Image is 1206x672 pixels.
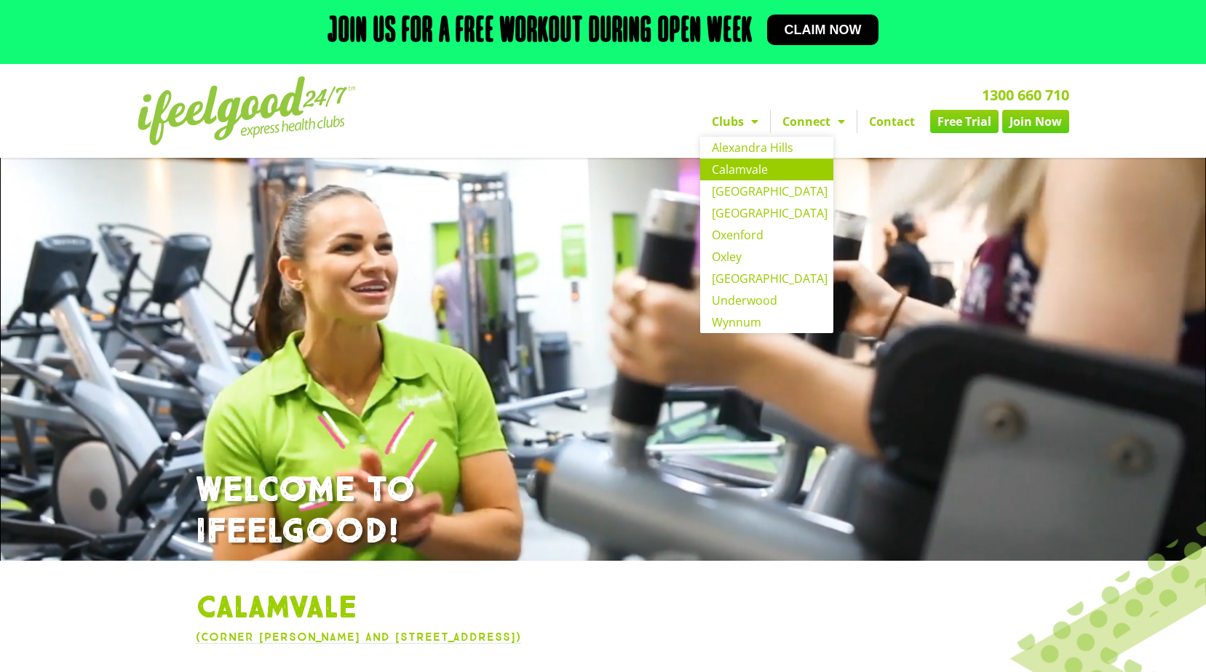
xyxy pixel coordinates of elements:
a: Oxenford [700,224,833,246]
a: Clubs [700,110,770,133]
nav: Menu [469,110,1069,133]
h2: Join us for a free workout during open week [328,15,753,49]
a: (Corner [PERSON_NAME] and [STREET_ADDRESS]) [196,630,521,644]
a: Underwood [700,289,833,311]
a: Join Now [1002,110,1069,133]
a: Connect [771,110,857,133]
a: [GEOGRAPHIC_DATA] [700,268,833,289]
a: Free Trial [930,110,999,133]
ul: Clubs [700,137,833,333]
h1: Calamvale [196,590,1011,628]
a: Oxley [700,246,833,268]
a: Contact [857,110,927,133]
h1: WELCOME TO IFEELGOOD! [196,470,1011,553]
a: Alexandra Hills [700,137,833,159]
a: Calamvale [700,159,833,180]
a: Claim now [767,15,879,45]
a: [GEOGRAPHIC_DATA] [700,202,833,224]
a: Wynnum [700,311,833,333]
a: [GEOGRAPHIC_DATA] [700,180,833,202]
a: 1300 660 710 [982,85,1069,105]
span: Claim now [785,23,862,36]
